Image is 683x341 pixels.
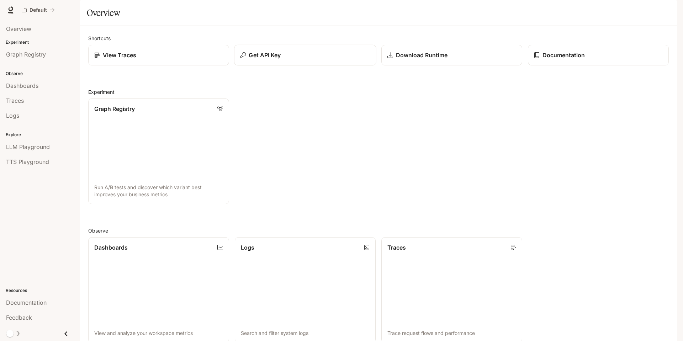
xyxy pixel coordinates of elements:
[88,34,669,42] h2: Shortcuts
[88,227,669,234] h2: Observe
[249,51,281,59] p: Get API Key
[542,51,585,59] p: Documentation
[94,243,128,252] p: Dashboards
[396,51,448,59] p: Download Runtime
[88,45,229,65] a: View Traces
[241,243,254,252] p: Logs
[94,105,135,113] p: Graph Registry
[387,330,516,337] p: Trace request flows and performance
[88,88,669,96] h2: Experiment
[528,45,669,65] a: Documentation
[387,243,406,252] p: Traces
[30,7,47,13] p: Default
[87,6,120,20] h1: Overview
[103,51,136,59] p: View Traces
[88,98,229,204] a: Graph RegistryRun A/B tests and discover which variant best improves your business metrics
[94,184,223,198] p: Run A/B tests and discover which variant best improves your business metrics
[241,330,370,337] p: Search and filter system logs
[18,3,58,17] button: All workspaces
[381,45,522,65] a: Download Runtime
[94,330,223,337] p: View and analyze your workspace metrics
[234,45,376,66] button: Get API Key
